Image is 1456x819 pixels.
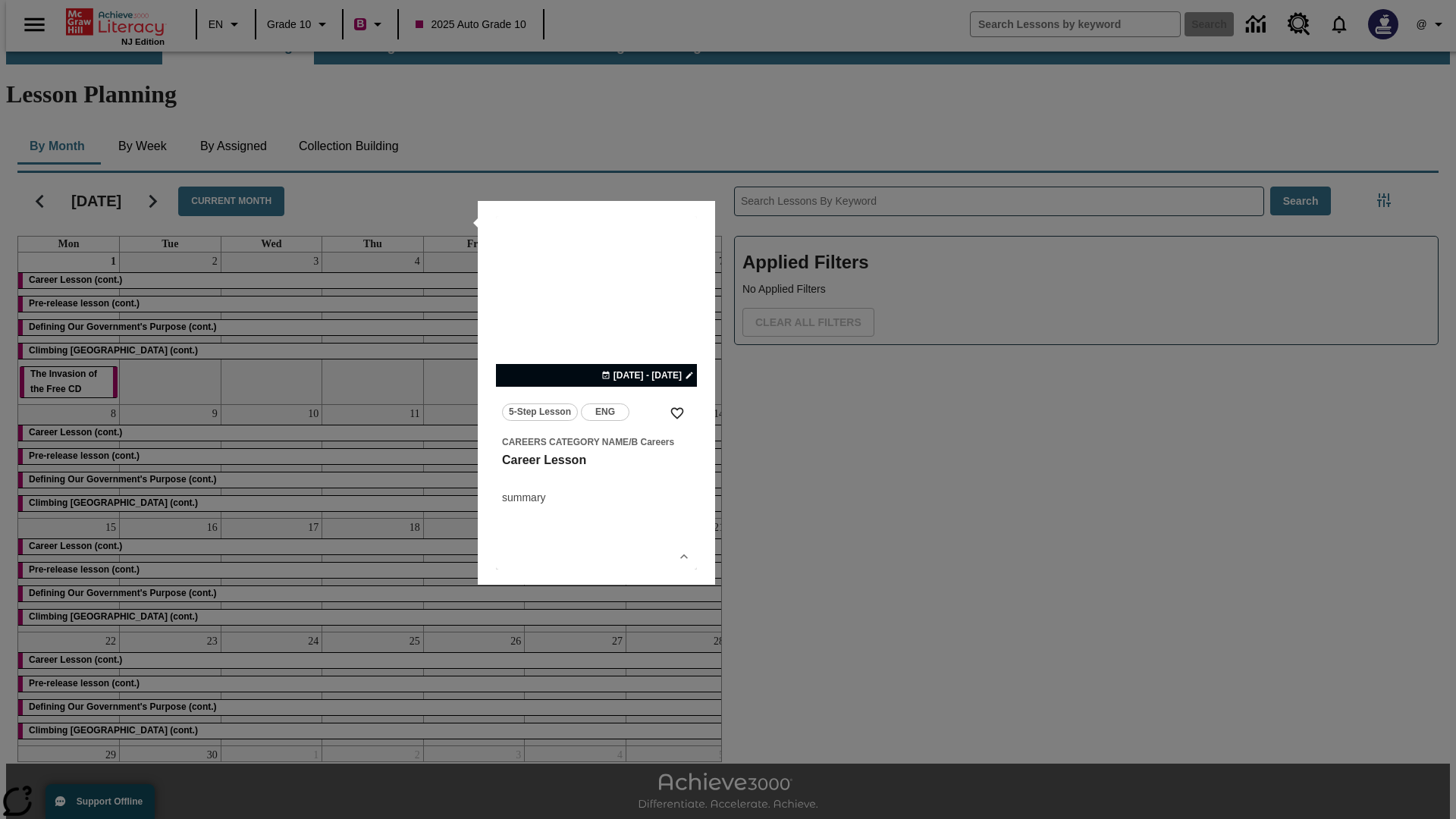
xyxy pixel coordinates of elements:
[502,469,691,487] h4: undefined
[502,403,578,421] button: 5-Step Lesson
[502,453,691,469] h3: Career Lesson
[613,369,682,382] span: [DATE] - [DATE]
[502,434,691,450] span: Topic: Careers Category Name/B Careers
[502,437,629,447] span: Careers Category Name
[631,437,674,447] span: B Careers
[629,437,631,447] span: /
[581,403,629,421] button: ENG
[673,545,695,568] button: Show Details
[509,404,571,420] span: 5-Step Lesson
[595,404,615,420] span: ENG
[502,490,691,506] div: summary
[664,400,691,427] button: Add to Favorites
[598,369,697,382] button: Jan 13 - Jan 17 Choose Dates
[496,216,697,570] div: lesson details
